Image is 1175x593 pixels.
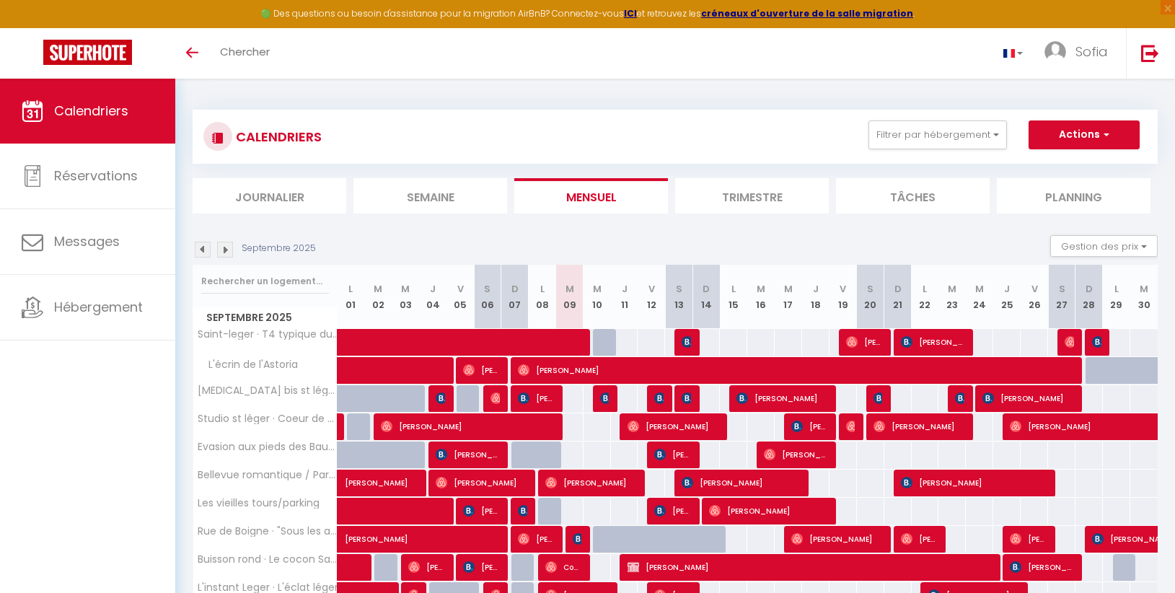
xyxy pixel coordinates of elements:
abbr: M [374,282,382,296]
th: 24 [966,265,993,329]
span: Chercher [220,44,270,59]
th: 02 [364,265,392,329]
span: [PERSON_NAME] [436,385,445,412]
abbr: J [1004,282,1010,296]
th: 08 [529,265,556,329]
span: [PERSON_NAME] [573,525,582,553]
span: L'écrin de l'Astoria [195,357,302,373]
abbr: V [1031,282,1038,296]
a: [PERSON_NAME] [338,413,345,441]
th: 01 [338,265,365,329]
abbr: M [1140,282,1148,296]
li: Mensuel [514,178,668,214]
a: Chercher [209,28,281,79]
th: 20 [857,265,884,329]
th: 21 [884,265,912,329]
span: [PERSON_NAME] [518,385,555,412]
a: [PERSON_NAME] [338,526,365,553]
span: [PERSON_NAME] [490,385,500,412]
abbr: V [840,282,846,296]
abbr: M [401,282,410,296]
span: [PERSON_NAME] [436,441,500,468]
th: 22 [912,265,939,329]
span: Bellevue romantique / Parking [195,470,340,480]
span: [PERSON_NAME] [1010,525,1047,553]
span: [PERSON_NAME] [628,553,993,581]
abbr: S [1059,282,1065,296]
a: créneaux d'ouverture de la salle migration [701,7,913,19]
span: [PERSON_NAME] [463,356,500,384]
span: [PERSON_NAME] [345,518,544,545]
th: 26 [1021,265,1048,329]
abbr: M [566,282,574,296]
span: Buisson rond · Le cocon Savoyard [195,554,340,565]
span: [PERSON_NAME] [982,385,1074,412]
abbr: M [975,282,984,296]
abbr: M [757,282,765,296]
button: Actions [1029,120,1140,149]
span: [PERSON_NAME] [682,385,691,412]
span: [PERSON_NAME] [654,497,691,524]
span: Sofia [1075,43,1108,61]
span: Rue de Boigne · "Sous les arcades" WIFI-Centre historique [195,526,340,537]
abbr: M [784,282,793,296]
span: [PERSON_NAME] [736,385,828,412]
span: Réservations [54,167,138,185]
span: [PERSON_NAME] [682,469,801,496]
abbr: L [540,282,545,296]
span: [PERSON_NAME] [545,469,637,496]
span: [PERSON_NAME] [463,497,500,524]
span: [PERSON_NAME] [518,525,555,553]
li: Trimestre [675,178,829,214]
th: 23 [938,265,966,329]
span: [PERSON_NAME] [463,553,500,581]
span: Les vieilles tours/parking [195,498,320,509]
span: Studio st léger · Coeur de centre ville*neuf*wifi [195,413,340,424]
span: Messages [54,232,120,250]
th: 30 [1130,265,1158,329]
span: [PERSON_NAME] [873,385,883,412]
span: L'instant Leger · L'éclat léger [195,582,338,593]
span: [PERSON_NAME] [408,553,445,581]
span: [PERSON_NAME] [709,497,828,524]
span: [PERSON_NAME] [846,328,883,356]
p: Septembre 2025 [242,242,316,255]
span: [PERSON_NAME] [682,328,691,356]
abbr: D [894,282,902,296]
span: [PERSON_NAME] [381,413,555,440]
a: ICI [624,7,637,19]
span: Saint-leger · T4 typique du centre historique [195,329,340,340]
img: logout [1141,44,1159,62]
th: 10 [584,265,611,329]
abbr: V [648,282,655,296]
input: Rechercher un logement... [201,268,329,294]
span: Compte Bsf [545,553,582,581]
span: [PERSON_NAME], [PERSON_NAME] [1065,328,1074,356]
a: ... Sofia [1034,28,1126,79]
abbr: L [923,282,927,296]
span: [PERSON_NAME] [846,413,855,440]
abbr: V [457,282,464,296]
th: 19 [829,265,857,329]
span: [PERSON_NAME] [955,385,964,412]
abbr: J [622,282,628,296]
abbr: L [348,282,353,296]
abbr: M [593,282,602,296]
abbr: J [813,282,819,296]
span: [PERSON_NAME] [901,525,938,553]
span: [PERSON_NAME] [791,525,883,553]
th: 27 [1048,265,1075,329]
img: ... [1044,41,1066,63]
span: Hébergement [54,298,143,316]
span: Septembre 2025 [193,307,337,328]
th: 13 [665,265,692,329]
span: [PERSON_NAME] [600,385,609,412]
span: [PERSON_NAME] [436,469,527,496]
th: 15 [720,265,747,329]
a: [PERSON_NAME] [338,470,365,497]
abbr: S [676,282,682,296]
th: 03 [392,265,419,329]
th: 25 [993,265,1021,329]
